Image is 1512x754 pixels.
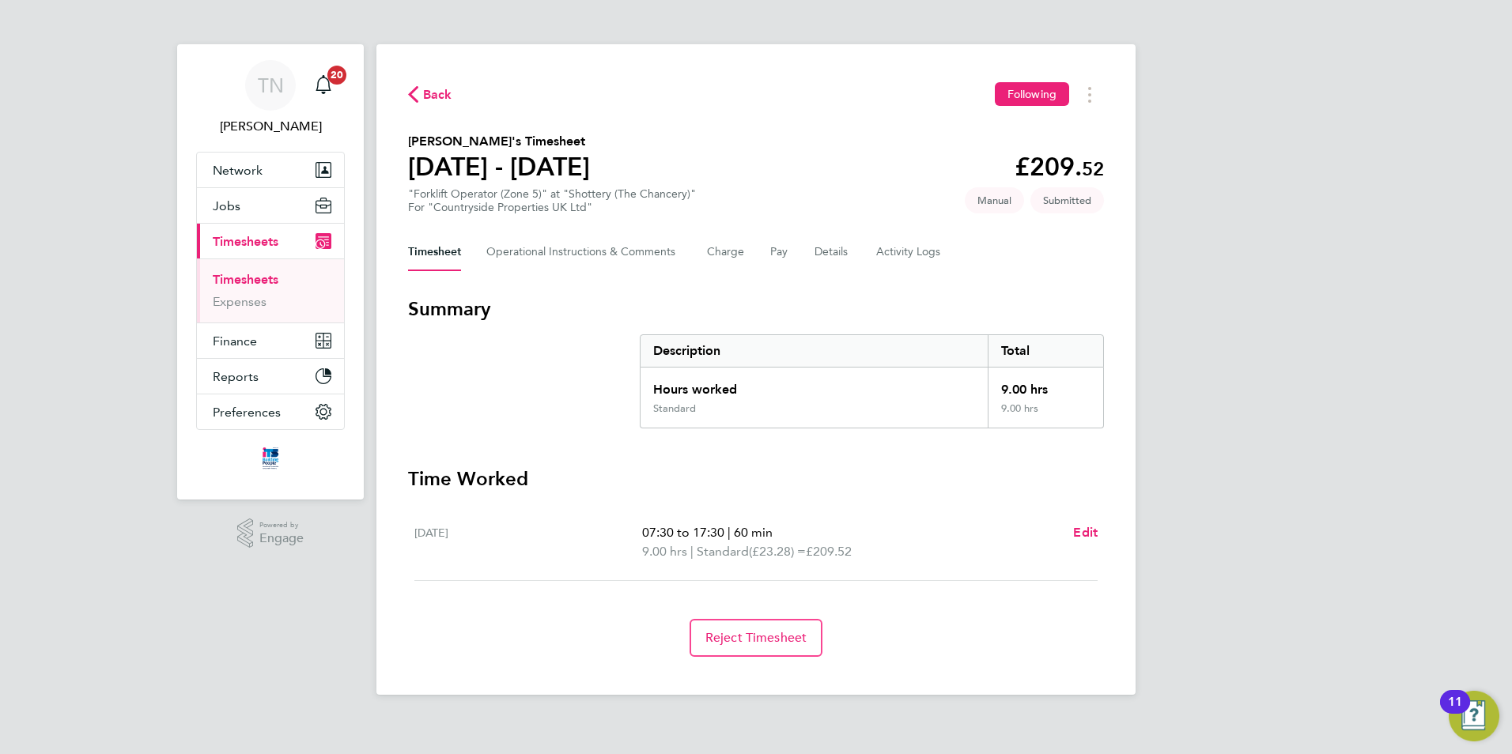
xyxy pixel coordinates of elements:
[641,335,988,367] div: Description
[988,368,1103,402] div: 9.00 hrs
[408,85,452,104] button: Back
[259,446,282,471] img: itsconstruction-logo-retina.png
[196,446,345,471] a: Go to home page
[237,518,304,549] a: Powered byEngage
[197,323,344,358] button: Finance
[697,542,749,561] span: Standard
[641,368,988,402] div: Hours worked
[259,518,304,532] span: Powered by
[414,523,642,561] div: [DATE]
[815,233,851,271] button: Details
[408,151,590,183] h1: [DATE] - [DATE]
[197,359,344,394] button: Reports
[806,544,852,559] span: £209.52
[1448,702,1462,722] div: 11
[408,233,461,271] button: Timesheet
[640,334,1104,428] div: Summary
[988,402,1103,428] div: 9.00 hrs
[408,296,1104,322] h3: Summary
[690,544,694,559] span: |
[213,234,278,249] span: Timesheets
[197,153,344,187] button: Network
[728,525,731,540] span: |
[995,82,1069,106] button: Following
[749,544,806,559] span: (£23.28) =
[734,525,773,540] span: 60 min
[196,60,345,136] a: TN[PERSON_NAME]
[408,296,1104,657] section: Timesheet
[408,187,696,214] div: "Forklift Operator (Zone 5)" at "Shottery (The Chancery)"
[259,532,304,545] span: Engage
[213,294,266,309] a: Expenses
[707,233,745,271] button: Charge
[408,201,696,214] div: For "Countryside Properties UK Ltd"
[408,132,590,151] h2: [PERSON_NAME]'s Timesheet
[1449,691,1499,741] button: Open Resource Center, 11 new notifications
[258,75,284,96] span: TN
[1030,187,1104,213] span: This timesheet is Submitted.
[486,233,682,271] button: Operational Instructions & Comments
[770,233,789,271] button: Pay
[876,233,943,271] button: Activity Logs
[213,405,281,420] span: Preferences
[308,60,339,111] a: 20
[423,85,452,104] span: Back
[965,187,1024,213] span: This timesheet was manually created.
[988,335,1103,367] div: Total
[213,198,240,213] span: Jobs
[705,630,807,646] span: Reject Timesheet
[1073,525,1098,540] span: Edit
[1082,157,1104,180] span: 52
[197,188,344,223] button: Jobs
[197,258,344,322] div: Timesheets
[642,544,687,559] span: 9.00 hrs
[213,163,263,178] span: Network
[1007,87,1057,101] span: Following
[1015,152,1104,182] app-decimal: £209.
[642,525,724,540] span: 07:30 to 17:30
[653,402,696,415] div: Standard
[197,224,344,258] button: Timesheets
[197,394,344,429] button: Preferences
[213,369,259,384] span: Reports
[177,44,364,500] nav: Main navigation
[1075,82,1104,107] button: Timesheets Menu
[327,66,346,85] span: 20
[690,619,823,657] button: Reject Timesheet
[213,272,278,287] a: Timesheets
[408,466,1104,492] h3: Time Worked
[213,334,257,349] span: Finance
[1073,523,1098,542] a: Edit
[196,117,345,136] span: Tom Newton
